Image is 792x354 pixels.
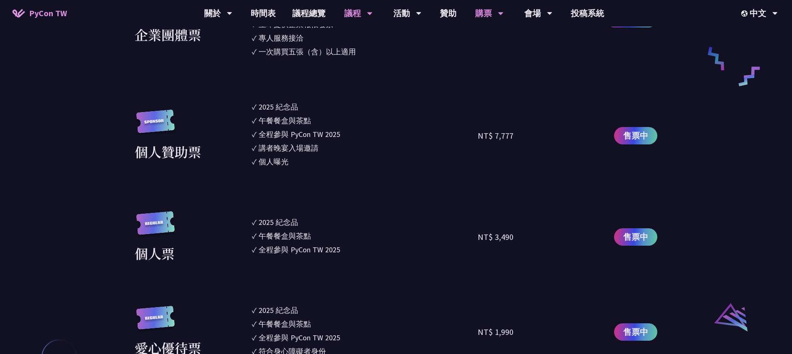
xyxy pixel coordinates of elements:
[259,305,298,316] div: 2025 紀念品
[259,101,298,112] div: 2025 紀念品
[135,243,175,263] div: 個人票
[259,115,311,126] div: 午餐餐盒與茶點
[623,326,648,338] span: 售票中
[135,142,201,161] div: 個人贊助票
[29,7,67,20] span: PyCon TW
[252,318,478,330] li: ✓
[614,228,657,246] a: 售票中
[252,244,478,255] li: ✓
[259,156,289,167] div: 個人曝光
[135,211,176,243] img: regular.8f272d9.svg
[259,217,298,228] div: 2025 紀念品
[252,32,478,44] li: ✓
[259,318,311,330] div: 午餐餐盒與茶點
[252,305,478,316] li: ✓
[252,129,478,140] li: ✓
[623,129,648,142] span: 售票中
[614,323,657,341] a: 售票中
[478,326,513,338] div: NT$ 1,990
[252,142,478,154] li: ✓
[252,156,478,167] li: ✓
[741,10,750,17] img: Locale Icon
[478,129,513,142] div: NT$ 7,777
[259,32,303,44] div: 專人服務接洽
[252,101,478,112] li: ✓
[259,46,356,57] div: 一次購買五張（含）以上適用
[259,332,340,343] div: 全程參與 PyCon TW 2025
[259,230,311,242] div: 午餐餐盒與茶點
[135,306,176,338] img: regular.8f272d9.svg
[259,244,340,255] div: 全程參與 PyCon TW 2025
[135,24,201,44] div: 企業團體票
[12,9,25,17] img: Home icon of PyCon TW 2025
[252,46,478,57] li: ✓
[478,231,513,243] div: NT$ 3,490
[623,231,648,243] span: 售票中
[614,127,657,144] a: 售票中
[252,230,478,242] li: ✓
[259,129,340,140] div: 全程參與 PyCon TW 2025
[252,115,478,126] li: ✓
[4,3,75,24] a: PyCon TW
[259,142,318,154] div: 講者晚宴入場邀請
[135,110,176,142] img: sponsor.43e6a3a.svg
[252,332,478,343] li: ✓
[252,217,478,228] li: ✓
